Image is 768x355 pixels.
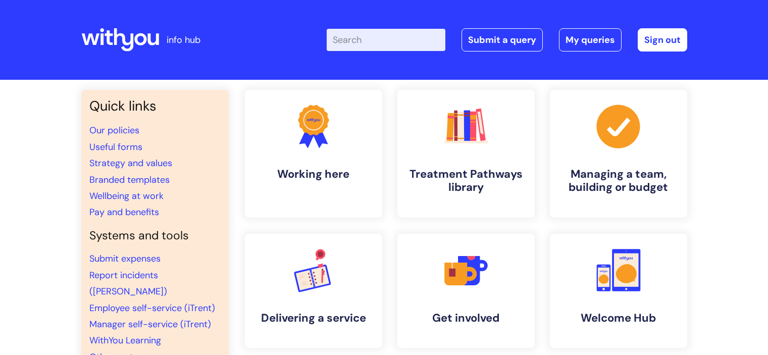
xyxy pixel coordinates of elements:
[327,29,445,51] input: Search
[558,312,679,325] h4: Welcome Hub
[462,28,543,52] a: Submit a query
[89,190,164,202] a: Wellbeing at work
[397,234,535,348] a: Get involved
[245,234,382,348] a: Delivering a service
[558,168,679,194] h4: Managing a team, building or budget
[405,312,527,325] h4: Get involved
[89,302,215,314] a: Employee self-service (iTrent)
[405,168,527,194] h4: Treatment Pathways library
[638,28,687,52] a: Sign out
[559,28,622,52] a: My queries
[89,157,172,169] a: Strategy and values
[89,252,161,265] a: Submit expenses
[89,141,142,153] a: Useful forms
[550,90,687,218] a: Managing a team, building or budget
[167,32,200,48] p: info hub
[89,334,161,346] a: WithYou Learning
[89,98,221,114] h3: Quick links
[253,312,374,325] h4: Delivering a service
[89,229,221,243] h4: Systems and tools
[327,28,687,52] div: | -
[89,318,211,330] a: Manager self-service (iTrent)
[89,206,159,218] a: Pay and benefits
[397,90,535,218] a: Treatment Pathways library
[253,168,374,181] h4: Working here
[89,269,167,297] a: Report incidents ([PERSON_NAME])
[550,234,687,348] a: Welcome Hub
[89,124,139,136] a: Our policies
[245,90,382,218] a: Working here
[89,174,170,186] a: Branded templates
